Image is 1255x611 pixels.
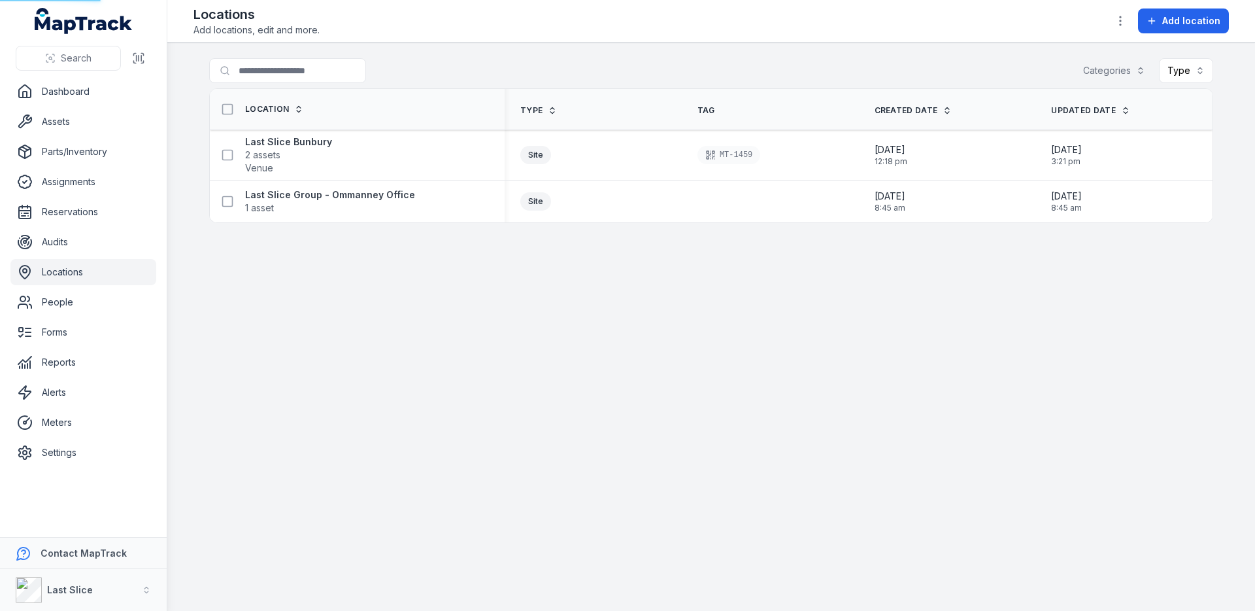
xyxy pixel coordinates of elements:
a: Audits [10,229,156,255]
a: Locations [10,259,156,285]
a: Type [520,105,557,116]
a: MapTrack [35,8,133,34]
span: Tag [697,105,715,116]
a: Settings [10,440,156,466]
a: Reports [10,349,156,375]
time: 10/10/2025, 8:45:37 am [1051,190,1082,213]
span: Created Date [875,105,938,116]
a: People [10,289,156,315]
strong: Last Slice [47,584,93,595]
span: [DATE] [875,190,905,203]
button: Type [1159,58,1213,83]
a: Dashboard [10,79,156,105]
a: Last Slice Group - Ommanney Office1 asset [245,188,415,215]
button: Search [16,46,121,71]
span: [DATE] [1051,190,1082,203]
time: 06/10/2025, 3:21:10 pm [1051,143,1082,167]
span: Search [61,52,92,65]
span: [DATE] [875,143,907,156]
a: Assets [10,109,156,135]
span: Type [520,105,543,116]
span: Updated Date [1051,105,1116,116]
a: Reservations [10,199,156,225]
div: MT-1459 [697,146,760,164]
span: 1 asset [245,201,274,215]
strong: Contact MapTrack [41,548,127,559]
span: Add location [1162,14,1220,27]
strong: Last Slice Group - Ommanney Office [245,188,415,201]
span: Location [245,104,289,114]
strong: Last Slice Bunbury [245,135,332,148]
div: Site [520,146,551,164]
time: 22/06/2025, 12:18:15 pm [875,143,907,167]
a: Parts/Inventory [10,139,156,165]
span: 8:45 am [875,203,905,213]
div: Site [520,192,551,211]
a: Forms [10,319,156,345]
a: Meters [10,410,156,436]
a: Alerts [10,379,156,406]
a: Assignments [10,169,156,195]
span: 3:21 pm [1051,156,1082,167]
span: [DATE] [1051,143,1082,156]
a: Last Slice Bunbury2 assetsVenue [245,135,332,175]
span: Add locations, edit and more. [193,24,320,37]
h2: Locations [193,5,320,24]
span: 12:18 pm [875,156,907,167]
a: Updated Date [1051,105,1130,116]
span: Venue [245,162,273,175]
time: 10/10/2025, 8:45:37 am [875,190,905,213]
button: Add location [1138,9,1229,33]
span: 2 assets [245,148,280,162]
span: 8:45 am [1051,203,1082,213]
a: Location [245,104,303,114]
a: Created Date [875,105,952,116]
